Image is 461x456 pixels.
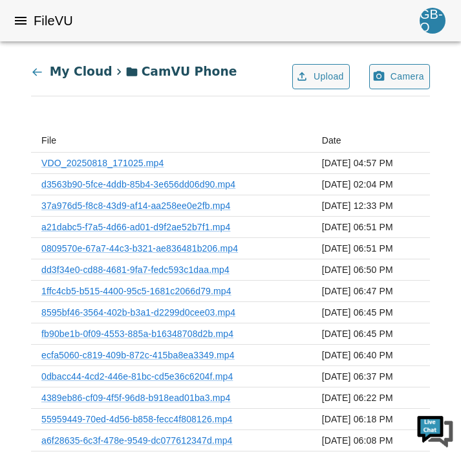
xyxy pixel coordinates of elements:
[312,429,430,451] td: [DATE] 06:08 PM
[41,329,233,339] a: fb90be1b-0f09-4553-885a-b16348708d2b.mp4
[416,411,455,450] img: Chat Widget
[34,10,73,31] h6: FileVU
[31,129,312,153] th: File
[41,158,164,168] a: VDO_20250818_171025.mp4
[41,179,235,190] a: d3563b90-5fce-4ddb-85b4-3e656dd06d90.mp4
[8,8,34,34] button: menu
[312,129,430,153] th: Date
[41,243,238,254] a: 0809570e-67a7-44c3-b321-ae836481b206.mp4
[312,237,430,259] td: [DATE] 06:51 PM
[41,201,230,211] a: 37a976d5-f8c8-43d9-af14-aa258ee0e2fb.mp4
[420,8,445,34] div: GB-O
[41,435,233,446] a: a6f28635-6c3f-478e-9549-dc077612347d.mp4
[312,280,430,301] td: [DATE] 06:47 PM
[312,152,430,173] td: [DATE] 04:57 PM
[312,344,430,365] td: [DATE] 06:40 PM
[41,222,230,232] a: a21dabc5-f7a5-4d66-ad01-d9f2ae52b7f1.mp4
[142,65,237,78] span: CamVU Phone
[292,64,350,89] button: Upload
[31,63,113,81] div: My Cloud
[369,64,430,89] button: Camera
[41,307,235,318] a: 8595bf46-3564-402b-b3a1-d2299d0cee03.mp4
[312,195,430,216] td: [DATE] 12:33 PM
[312,216,430,237] td: [DATE] 06:51 PM
[312,259,430,280] td: [DATE] 06:50 PM
[41,350,235,360] a: ecfa5060-c819-409b-872c-415ba8ea3349.mp4
[312,323,430,344] td: [DATE] 06:45 PM
[312,301,430,323] td: [DATE] 06:45 PM
[41,393,230,403] a: 4389eb86-cf09-4f5f-96d8-b918ead01ba3.mp4
[41,414,233,424] a: 55959449-70ed-4d56-b858-fecc4f808126.mp4
[312,173,430,195] td: [DATE] 02:04 PM
[41,286,231,296] a: 1ffc4cb5-b515-4400-95c5-1681c2066d79.mp4
[312,408,430,429] td: [DATE] 06:18 PM
[312,365,430,387] td: [DATE] 06:37 PM
[312,387,430,408] td: [DATE] 06:22 PM
[41,371,233,382] a: 0dbacc44-4cd2-446e-81bc-cd5e36c6204f.mp4
[41,265,230,275] a: dd3f34e0-cd88-4681-9fa7-fedc593c1daa.mp4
